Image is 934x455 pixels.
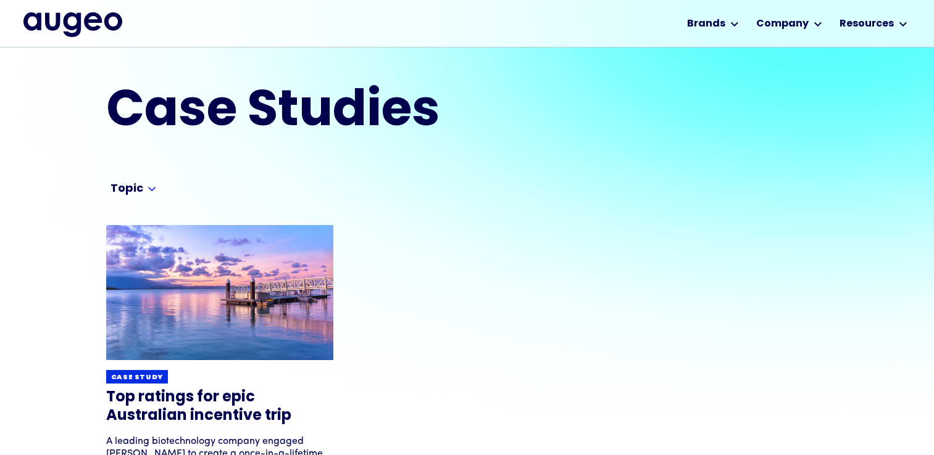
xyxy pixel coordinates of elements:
a: home [23,12,122,37]
div: Case study [111,373,164,382]
img: Augeo's full logo in midnight blue. [23,12,122,37]
div: Brands [687,17,725,31]
h3: Top ratings for epic Australian incentive trip [106,388,334,425]
img: Arrow symbol in bright blue pointing down to indicate an expanded section. [148,187,156,191]
div: Resources [840,17,894,31]
h2: Case Studies [106,88,531,137]
div: Topic [110,182,143,197]
div: Company [756,17,809,31]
